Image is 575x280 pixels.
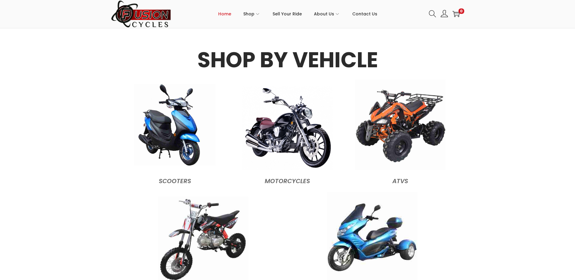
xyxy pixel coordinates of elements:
nav: Primary navigation [171,0,424,27]
span: About Us [314,6,334,21]
a: About Us [314,0,340,27]
figcaption: Scooters [122,173,228,186]
a: Shop [243,0,260,27]
a: 0 [452,10,460,17]
a: Contact Us [352,0,377,27]
a: Sell Your Ride [273,0,302,27]
span: Shop [243,6,254,21]
span: Home [218,6,231,21]
figcaption: ATVs [347,173,453,186]
a: Home [218,0,231,27]
span: Contact Us [352,6,377,21]
h3: Shop By Vehicle [119,49,457,71]
span: Sell Your Ride [273,6,302,21]
figcaption: MOTORCYCLES [234,173,341,186]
